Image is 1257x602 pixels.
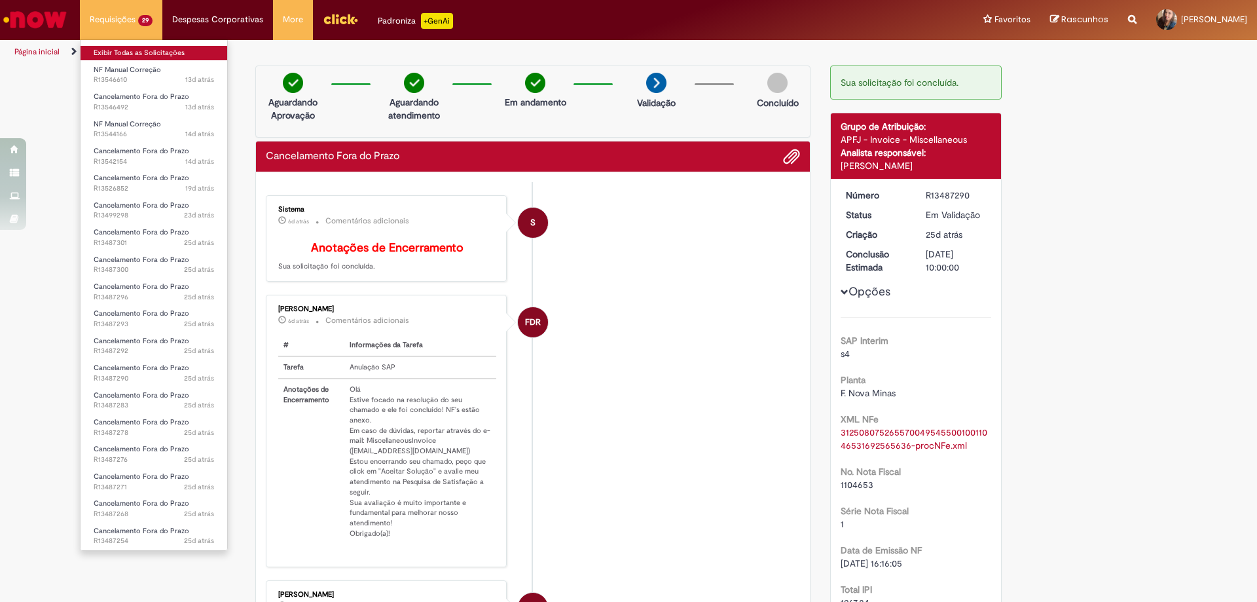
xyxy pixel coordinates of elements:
span: 14d atrás [185,129,214,139]
dt: Número [836,189,917,202]
time: 06/09/2025 14:19:10 [184,482,214,492]
span: Despesas Corporativas [172,13,263,26]
span: 25d atrás [184,265,214,274]
a: Aberto R13499298 : Cancelamento Fora do Prazo [81,198,227,223]
time: 25/09/2025 11:17:54 [288,317,309,325]
img: img-circle-grey.png [767,73,788,93]
span: 14d atrás [185,157,214,166]
div: Em Validação [926,208,987,221]
img: click_logo_yellow_360x200.png [323,9,358,29]
span: Requisições [90,13,136,26]
a: Aberto R13487292 : Cancelamento Fora do Prazo [81,334,227,358]
span: 23d atrás [184,210,214,220]
a: Rascunhos [1050,14,1108,26]
span: 25d atrás [184,536,214,546]
a: Aberto R13526852 : Cancelamento Fora do Prazo [81,171,227,195]
span: R13487278 [94,428,214,438]
span: Cancelamento Fora do Prazo [94,309,189,318]
a: Aberto R13487283 : Cancelamento Fora do Prazo [81,388,227,413]
span: Cancelamento Fora do Prazo [94,444,189,454]
div: [DATE] 10:00:00 [926,248,987,274]
time: 06/09/2025 14:56:06 [184,292,214,302]
div: APFJ - Invoice - Miscellaneous [841,133,992,146]
span: 13d atrás [185,75,214,85]
a: Exibir Todas as Solicitações [81,46,227,60]
span: 25d atrás [184,319,214,329]
span: 6d atrás [288,317,309,325]
a: Aberto R13487271 : Cancelamento Fora do Prazo [81,470,227,494]
p: Validação [637,96,676,109]
span: 25d atrás [184,292,214,302]
time: 06/09/2025 14:04:45 [184,536,214,546]
span: R13487283 [94,400,214,411]
span: 25d atrás [184,455,214,464]
a: Página inicial [14,47,60,57]
div: Analista responsável: [841,146,992,159]
span: 25d atrás [184,373,214,383]
a: Aberto R13487254 : Cancelamento Fora do Prazo [81,524,227,548]
span: Rascunhos [1061,13,1108,26]
img: check-circle-green.png [525,73,545,93]
span: Cancelamento Fora do Prazo [94,363,189,373]
span: R13499298 [94,210,214,221]
p: Aguardando Aprovação [261,96,325,122]
time: 18/09/2025 10:58:44 [185,102,214,112]
div: 06/09/2025 14:47:50 [926,228,987,241]
b: Data de Emissão NF [841,544,922,556]
span: [DATE] 16:16:05 [841,557,902,569]
ul: Requisições [80,39,228,551]
span: R13546492 [94,102,214,113]
div: [PERSON_NAME] [278,305,496,313]
span: R13487276 [94,455,214,465]
span: S [530,207,536,238]
div: Sua solicitação foi concluída. [830,66,1002,100]
span: Cancelamento Fora do Prazo [94,92,189,102]
b: Série Nota Fiscal [841,505,909,517]
span: R13487290 [94,373,214,384]
a: Aberto R13487290 : Cancelamento Fora do Prazo [81,361,227,385]
b: Total IPI [841,584,872,595]
span: 25d atrás [184,482,214,492]
div: Padroniza [378,13,453,29]
span: FDR [525,307,541,338]
a: Aberto R13487300 : Cancelamento Fora do Prazo [81,253,227,277]
ul: Trilhas de página [10,40,828,64]
span: s4 [841,348,850,360]
time: 17/09/2025 15:03:17 [185,129,214,139]
span: 29 [138,15,153,26]
time: 06/09/2025 14:27:31 [184,455,214,464]
div: Fernando Da Rosa Moreira [518,307,548,337]
span: R13487271 [94,482,214,493]
a: Aberto R13487293 : Cancelamento Fora do Prazo [81,307,227,331]
img: check-circle-green.png [404,73,424,93]
span: NF Manual Correção [94,65,161,75]
span: 25d atrás [184,428,214,438]
time: 12/09/2025 10:21:08 [185,183,214,193]
img: check-circle-green.png [283,73,303,93]
time: 06/09/2025 14:52:26 [184,319,214,329]
th: # [278,335,344,356]
dt: Status [836,208,917,221]
b: SAP Interim [841,335,888,347]
time: 06/09/2025 14:16:30 [184,509,214,519]
b: Anotações de Encerramento [311,240,464,255]
a: Aberto R13487278 : Cancelamento Fora do Prazo [81,415,227,440]
a: Download de 31250807526557004954550010011046531692565636-procNFe.xml [841,426,987,451]
p: +GenAi [421,13,453,29]
span: R13487292 [94,346,214,356]
button: Adicionar anexos [783,148,800,165]
time: 06/09/2025 14:47:51 [184,373,214,383]
span: Cancelamento Fora do Prazo [94,282,189,292]
time: 06/09/2025 14:59:16 [184,265,214,274]
div: [PERSON_NAME] [841,159,992,172]
dt: Conclusão Estimada [836,248,917,274]
span: R13542154 [94,157,214,167]
a: Aberto R13487276 : Cancelamento Fora do Prazo [81,442,227,466]
td: Olá Estive focado na resolução do seu chamado e ele foi concluído! NF's estão anexo. Em caso de d... [344,379,496,544]
span: R13487268 [94,509,214,519]
time: 25/09/2025 11:17:57 [288,217,309,225]
time: 06/09/2025 14:47:50 [926,229,962,240]
span: Cancelamento Fora do Prazo [94,499,189,508]
time: 08/09/2025 16:33:47 [184,210,214,220]
img: arrow-next.png [646,73,666,93]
